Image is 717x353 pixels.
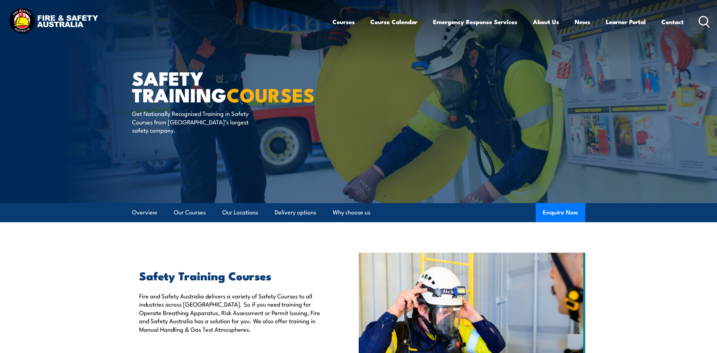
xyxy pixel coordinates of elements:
[132,109,261,134] p: Get Nationally Recognised Training in Safety Courses from [GEOGRAPHIC_DATA]’s largest safety comp...
[606,12,646,31] a: Learner Portal
[132,69,307,102] h1: Safety Training
[227,79,315,109] strong: COURSES
[139,270,326,280] h2: Safety Training Courses
[275,203,316,222] a: Delivery options
[333,203,370,222] a: Why choose us
[536,203,585,222] button: Enquire Now
[222,203,258,222] a: Our Locations
[533,12,559,31] a: About Us
[139,292,326,333] p: Fire and Safety Australia delivers a variety of Safety Courses to all industries across [GEOGRAPH...
[370,12,417,31] a: Course Calendar
[433,12,517,31] a: Emergency Response Services
[132,203,157,222] a: Overview
[661,12,684,31] a: Contact
[174,203,206,222] a: Our Courses
[332,12,355,31] a: Courses
[575,12,590,31] a: News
